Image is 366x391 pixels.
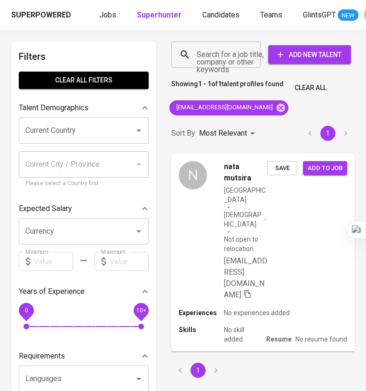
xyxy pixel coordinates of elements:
[179,325,224,334] p: Skills
[224,325,263,344] p: No skill added
[169,100,288,115] div: [EMAIL_ADDRESS][DOMAIN_NAME]
[171,79,284,97] p: Showing of talent profiles found
[137,10,182,19] b: Superhunter
[224,235,267,253] p: Not open to relocation
[11,10,71,21] div: Superpowered
[132,372,145,385] button: Open
[301,126,355,141] nav: pagination navigation
[218,80,222,88] b: 1
[19,49,149,64] h6: Filters
[19,72,149,89] button: Clear All filters
[110,252,149,271] input: Value
[169,103,278,112] span: [EMAIL_ADDRESS][DOMAIN_NAME]
[260,9,284,21] a: Teams
[294,82,326,94] span: Clear All
[171,363,225,378] nav: pagination navigation
[202,9,241,21] a: Candidates
[24,307,28,314] span: 0
[19,282,149,301] div: Years of Experience
[137,9,183,21] a: Superhunter
[99,9,118,21] a: Jobs
[19,102,88,114] p: Talent Demographics
[99,10,116,19] span: Jobs
[224,256,267,299] span: [EMAIL_ADDRESS][DOMAIN_NAME]
[19,203,72,214] p: Expected Salary
[179,161,207,189] div: N
[19,199,149,218] div: Expected Salary
[34,252,73,271] input: Value
[19,98,149,117] div: Talent Demographics
[268,45,351,64] button: Add New Talent
[179,308,224,318] p: Experiences
[199,125,258,142] div: Most Relevant
[266,334,292,344] p: Resume
[25,179,142,188] p: Please select a Country first
[308,163,342,174] span: Add to job
[11,10,73,21] a: Superpowered
[303,9,358,21] a: GlintsGPT NEW
[132,124,145,137] button: Open
[224,308,290,318] p: No experiences added
[303,161,347,176] button: Add to job
[260,10,282,19] span: Teams
[198,80,211,88] b: 1 - 1
[224,210,263,229] span: [DEMOGRAPHIC_DATA]
[199,128,247,139] p: Most Relevant
[224,161,267,184] span: nata mutsira
[132,225,145,238] button: Open
[26,74,141,86] span: Clear All filters
[19,347,149,366] div: Requirements
[224,186,267,204] div: [GEOGRAPHIC_DATA]
[136,307,146,314] span: 10+
[171,128,195,139] p: Sort By
[19,286,85,297] p: Years of Experience
[267,161,297,176] button: Save
[191,363,206,378] button: page 1
[272,163,293,174] span: Save
[291,79,330,97] button: Clear All
[303,10,336,19] span: GlintsGPT
[19,350,65,362] p: Requirements
[276,49,343,61] span: Add New Talent
[171,154,355,351] a: Nnata mutsira[GEOGRAPHIC_DATA][DEMOGRAPHIC_DATA] Not open to relocation[EMAIL_ADDRESS][DOMAIN_NAM...
[320,126,335,141] button: page 1
[338,11,358,20] span: NEW
[295,334,347,344] p: No resume found
[202,10,239,19] span: Candidates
